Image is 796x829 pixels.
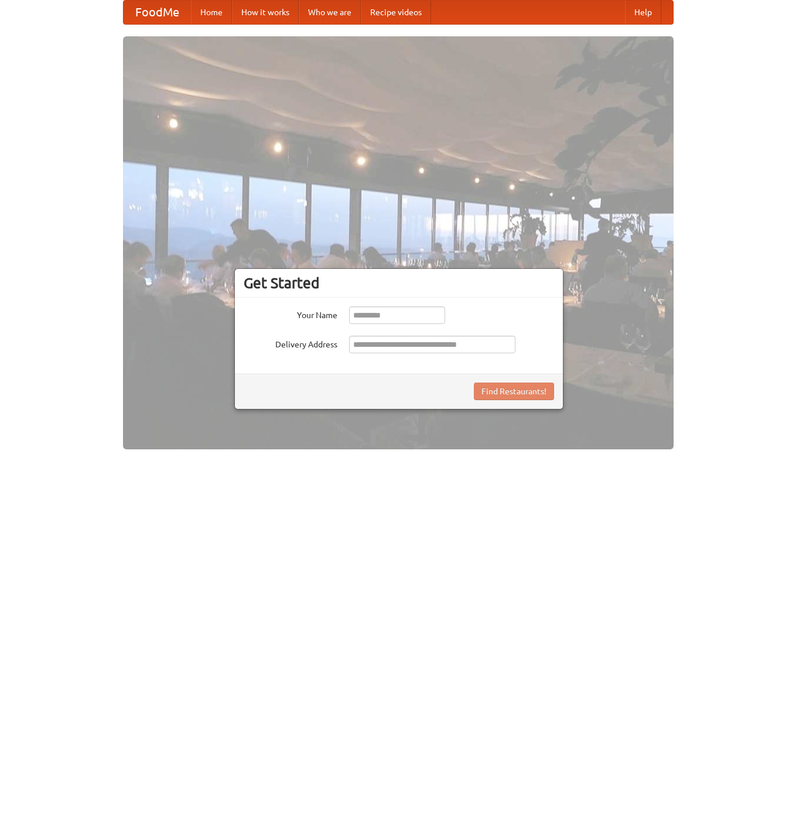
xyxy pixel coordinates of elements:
[625,1,661,24] a: Help
[474,383,554,400] button: Find Restaurants!
[244,306,337,321] label: Your Name
[244,336,337,350] label: Delivery Address
[232,1,299,24] a: How it works
[124,1,191,24] a: FoodMe
[191,1,232,24] a: Home
[361,1,431,24] a: Recipe videos
[299,1,361,24] a: Who we are
[244,274,554,292] h3: Get Started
